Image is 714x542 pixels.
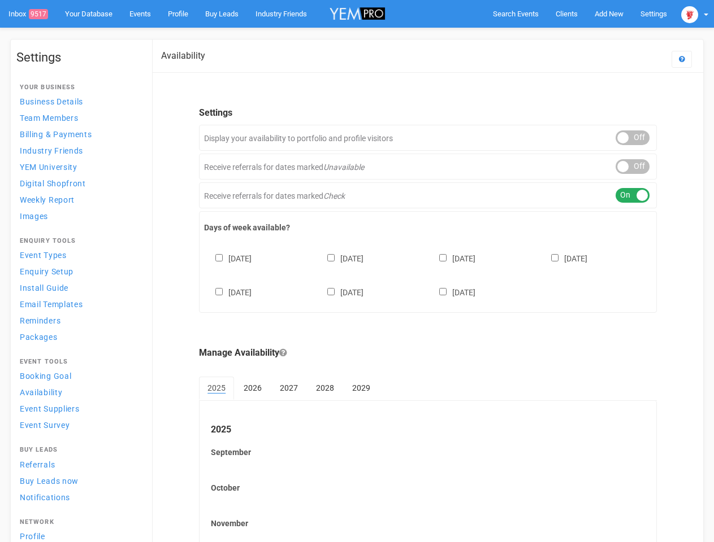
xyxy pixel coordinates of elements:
a: 2025 [199,377,234,400]
span: Images [20,212,48,221]
span: Reminders [20,316,60,325]
legend: Settings [199,107,657,120]
span: Notifications [20,493,70,502]
label: [DATE] [540,252,587,264]
label: [DATE] [316,252,364,264]
h1: Settings [16,51,141,64]
span: Business Details [20,97,83,106]
span: Team Members [20,113,78,123]
label: [DATE] [204,286,252,298]
a: Booking Goal [16,368,141,383]
a: Industry Friends [16,143,141,158]
a: Referrals [16,457,141,472]
span: Digital Shopfront [20,179,86,188]
span: YEM University [20,163,77,172]
span: Clients [556,10,578,18]
a: Availability [16,384,141,400]
div: Display your availability to portfolio and profile visitors [199,125,657,151]
span: Install Guide [20,283,68,292]
span: Search Events [493,10,539,18]
a: Reminders [16,313,141,328]
h2: Availability [161,51,205,61]
a: Install Guide [16,280,141,295]
a: Business Details [16,94,141,109]
a: Images [16,208,141,224]
legend: Manage Availability [199,347,657,360]
a: Event Types [16,247,141,263]
img: open-uri20250107-2-1pbi2ie [681,6,698,23]
span: Event Types [20,251,67,260]
span: Enquiry Setup [20,267,73,276]
a: YEM University [16,159,141,174]
input: [DATE] [439,288,447,295]
a: Event Survey [16,417,141,432]
h4: Your Business [20,84,137,91]
a: Enquiry Setup [16,264,141,279]
span: 9517 [29,9,48,19]
a: Billing & Payments [16,126,141,142]
label: November [211,518,645,529]
label: Days of week available? [204,222,652,233]
a: Digital Shopfront [16,176,141,191]
a: 2029 [344,377,379,399]
a: Weekly Report [16,192,141,207]
input: [DATE] [551,254,559,261]
a: Team Members [16,110,141,125]
label: September [211,447,645,458]
h4: Enquiry Tools [20,238,137,244]
label: [DATE] [204,252,252,264]
em: Unavailable [323,163,364,172]
input: [DATE] [439,254,447,261]
a: Event Suppliers [16,401,141,416]
label: [DATE] [428,252,475,264]
span: Email Templates [20,300,83,309]
a: Packages [16,329,141,344]
span: Packages [20,333,58,342]
span: Booking Goal [20,371,71,381]
input: [DATE] [327,254,335,261]
a: 2028 [308,377,343,399]
span: Add New [595,10,624,18]
span: Weekly Report [20,195,75,204]
a: Email Templates [16,296,141,312]
input: [DATE] [327,288,335,295]
legend: 2025 [211,423,645,436]
span: Availability [20,388,62,397]
h4: Event Tools [20,359,137,365]
a: Notifications [16,489,141,505]
input: [DATE] [215,254,223,261]
label: [DATE] [316,286,364,298]
a: Buy Leads now [16,473,141,488]
a: 2026 [235,377,270,399]
h4: Buy Leads [20,447,137,453]
em: Check [323,191,345,200]
div: Receive referrals for dates marked [199,154,657,180]
div: Receive referrals for dates marked [199,182,657,208]
label: [DATE] [428,286,475,298]
span: Event Survey [20,421,70,430]
input: [DATE] [215,288,223,295]
span: Event Suppliers [20,404,80,413]
label: October [211,482,645,493]
a: 2027 [271,377,306,399]
h4: Network [20,519,137,526]
span: Billing & Payments [20,130,92,139]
